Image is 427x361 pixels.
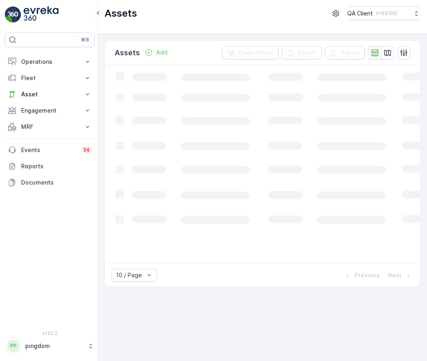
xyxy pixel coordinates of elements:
[5,7,21,23] img: logo
[105,7,137,20] p: Assets
[238,49,274,57] p: Clear Filters
[325,46,365,59] button: Import
[5,337,95,354] button: PPpingdom
[21,74,78,82] p: Fleet
[25,342,83,350] p: pingdom
[5,54,95,70] button: Operations
[83,147,90,153] p: 34
[142,48,171,57] button: Add
[21,178,91,187] p: Documents
[298,49,317,57] p: Export
[347,7,420,20] button: QA Client(+03:00)
[115,47,140,59] p: Assets
[5,119,95,135] button: MRF
[5,158,95,174] a: Reports
[21,90,78,98] p: Asset
[341,49,360,57] p: Import
[222,46,279,59] button: Clear Filters
[21,146,76,154] p: Events
[342,270,381,280] button: Previous
[81,37,89,43] p: ⌘B
[5,142,95,158] a: Events34
[355,271,380,279] p: Previous
[347,9,373,17] p: QA Client
[21,162,91,170] p: Reports
[21,107,78,115] p: Engagement
[5,331,95,336] span: v 1.52.2
[5,86,95,102] button: Asset
[387,270,414,280] button: Next
[282,46,322,59] button: Export
[21,58,78,66] p: Operations
[388,271,401,279] p: Next
[5,102,95,119] button: Engagement
[156,48,168,57] p: Add
[7,339,20,352] div: PP
[5,70,95,86] button: Fleet
[376,10,397,17] p: ( +03:00 )
[24,7,59,23] img: logo_light-DOdMpM7g.png
[5,174,95,191] a: Documents
[21,123,78,131] p: MRF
